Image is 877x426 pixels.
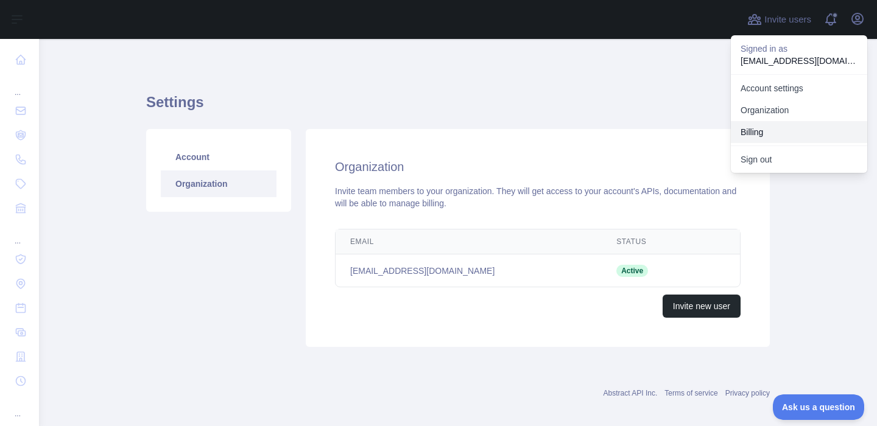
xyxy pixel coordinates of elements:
[773,394,865,420] iframe: Toggle Customer Support
[10,394,29,419] div: ...
[741,43,858,55] p: Signed in as
[604,389,658,397] a: Abstract API Inc.
[161,144,276,170] a: Account
[764,13,811,27] span: Invite users
[731,77,867,99] a: Account settings
[146,93,770,122] h1: Settings
[10,222,29,246] div: ...
[335,185,741,209] div: Invite team members to your organization. They will get access to your account's APIs, documentat...
[161,170,276,197] a: Organization
[602,229,695,254] th: Status
[731,121,867,143] button: Billing
[335,158,741,175] h2: Organization
[336,254,602,287] td: [EMAIL_ADDRESS][DOMAIN_NAME]
[741,55,858,67] p: [EMAIL_ADDRESS][DOMAIN_NAME]
[663,295,741,318] button: Invite new user
[10,73,29,97] div: ...
[336,229,602,254] th: Email
[731,99,867,121] a: Organization
[616,265,648,277] span: Active
[745,10,814,29] button: Invite users
[664,389,717,397] a: Terms of service
[731,148,867,170] button: Sign out
[725,389,770,397] a: Privacy policy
